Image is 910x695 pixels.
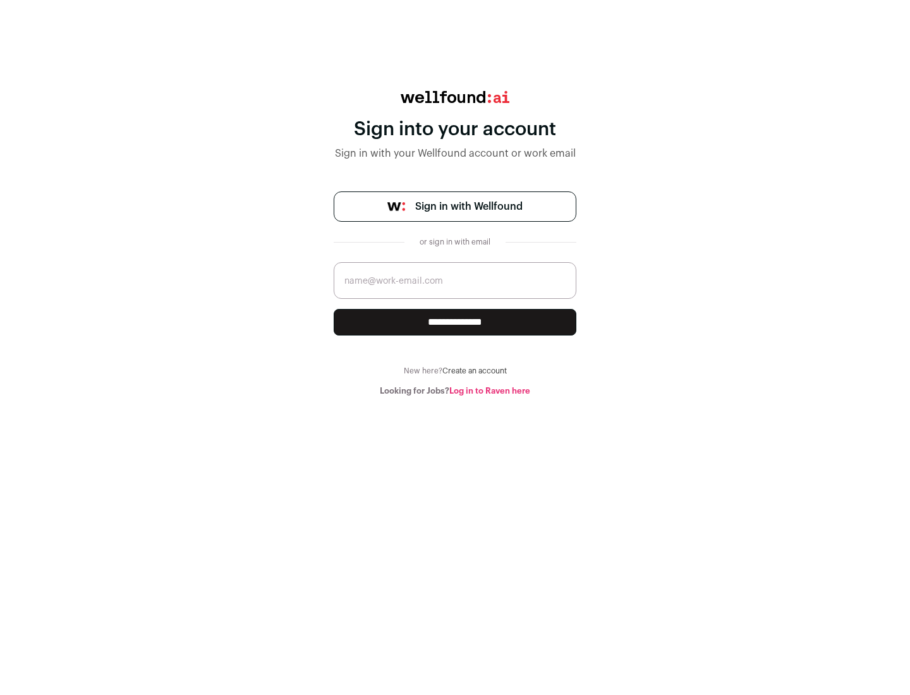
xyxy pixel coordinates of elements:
[334,366,576,376] div: New here?
[334,386,576,396] div: Looking for Jobs?
[442,367,507,375] a: Create an account
[415,237,495,247] div: or sign in with email
[334,118,576,141] div: Sign into your account
[387,202,405,211] img: wellfound-symbol-flush-black-fb3c872781a75f747ccb3a119075da62bfe97bd399995f84a933054e44a575c4.png
[415,199,523,214] span: Sign in with Wellfound
[334,262,576,299] input: name@work-email.com
[334,146,576,161] div: Sign in with your Wellfound account or work email
[401,91,509,103] img: wellfound:ai
[334,191,576,222] a: Sign in with Wellfound
[449,387,530,395] a: Log in to Raven here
